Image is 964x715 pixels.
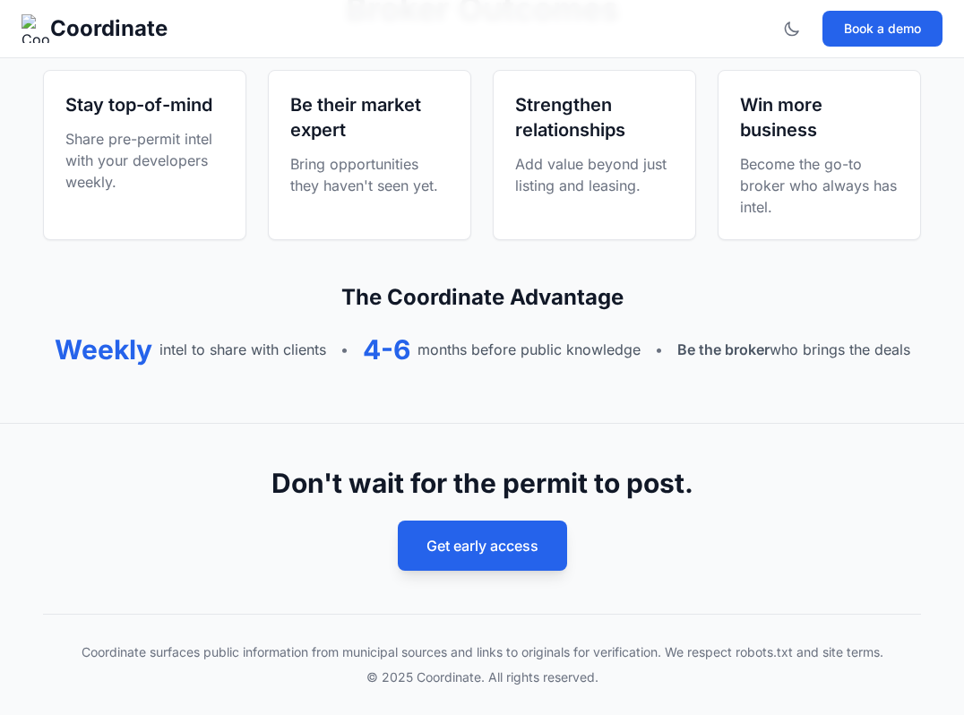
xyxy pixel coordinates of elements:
[290,153,449,196] p: Bring opportunities they haven't seen yet.
[677,339,910,360] div: who brings the deals
[740,153,899,218] p: Become the go-to broker who always has intel.
[363,333,410,366] span: 4-6
[55,333,152,366] span: Weekly
[515,92,674,142] h3: Strengthen relationships
[43,283,921,312] h3: The Coordinate Advantage
[290,92,449,142] h3: Be their market expert
[655,339,663,360] div: •
[22,14,50,43] img: Coordinate
[43,643,921,661] p: Coordinate surfaces public information from municipal sources and links to originals for verifica...
[159,339,326,360] span: intel to share with clients
[22,14,168,43] a: Coordinate
[43,668,921,686] p: © 2025 Coordinate. All rights reserved.
[776,13,808,45] button: Toggle theme
[43,467,921,499] h2: Don't wait for the permit to post.
[340,339,349,360] div: •
[50,14,168,43] span: Coordinate
[65,128,224,193] p: Share pre-permit intel with your developers weekly.
[65,92,224,117] h3: Stay top-of-mind
[740,92,899,142] h3: Win more business
[515,153,674,196] p: Add value beyond just listing and leasing.
[822,11,942,47] button: Book a demo
[398,521,567,571] button: Get early access
[417,339,641,360] span: months before public knowledge
[677,340,770,358] span: Be the broker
